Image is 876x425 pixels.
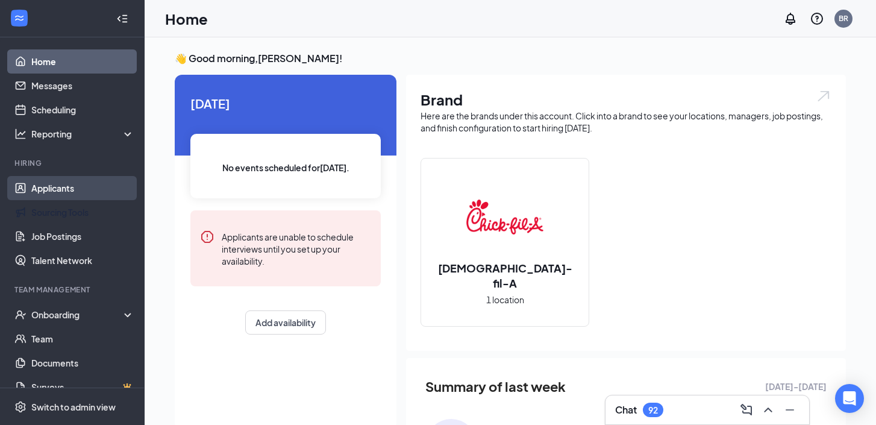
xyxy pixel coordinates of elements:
button: Add availability [245,310,326,335]
h1: Brand [421,89,831,110]
span: 1 location [486,293,524,306]
a: Team [31,327,134,351]
button: Minimize [780,400,799,420]
div: Applicants are unable to schedule interviews until you set up your availability. [222,230,371,267]
a: Talent Network [31,248,134,272]
svg: UserCheck [14,309,27,321]
div: Team Management [14,285,132,295]
h2: [DEMOGRAPHIC_DATA]-fil-A [421,260,589,291]
a: Messages [31,74,134,98]
svg: ChevronUp [761,403,775,417]
svg: Error [200,230,214,244]
img: open.6027fd2a22e1237b5b06.svg [816,89,831,103]
div: Reporting [31,128,135,140]
a: SurveysCrown [31,375,134,399]
div: BR [839,13,848,24]
img: Chick-fil-A [466,178,543,256]
a: Job Postings [31,224,134,248]
h3: 👋 Good morning, [PERSON_NAME] ! [175,52,846,65]
svg: Notifications [783,11,798,26]
span: Summary of last week [425,376,566,397]
button: ComposeMessage [737,400,756,420]
a: Documents [31,351,134,375]
a: Sourcing Tools [31,200,134,224]
svg: Analysis [14,128,27,140]
svg: WorkstreamLogo [13,12,25,24]
a: Scheduling [31,98,134,122]
svg: Collapse [116,13,128,25]
div: Hiring [14,158,132,168]
svg: Settings [14,401,27,413]
svg: Minimize [783,403,797,417]
h1: Home [165,8,208,29]
div: Switch to admin view [31,401,116,413]
div: Here are the brands under this account. Click into a brand to see your locations, managers, job p... [421,110,831,134]
span: [DATE] - [DATE] [765,380,827,393]
svg: ComposeMessage [739,403,754,417]
button: ChevronUp [759,400,778,420]
span: [DATE] [190,94,381,113]
svg: QuestionInfo [810,11,824,26]
a: Applicants [31,176,134,200]
div: 92 [648,405,658,415]
h3: Chat [615,403,637,417]
div: Open Intercom Messenger [835,384,864,413]
div: Onboarding [31,309,124,321]
a: Home [31,49,134,74]
span: No events scheduled for [DATE] . [222,161,349,174]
